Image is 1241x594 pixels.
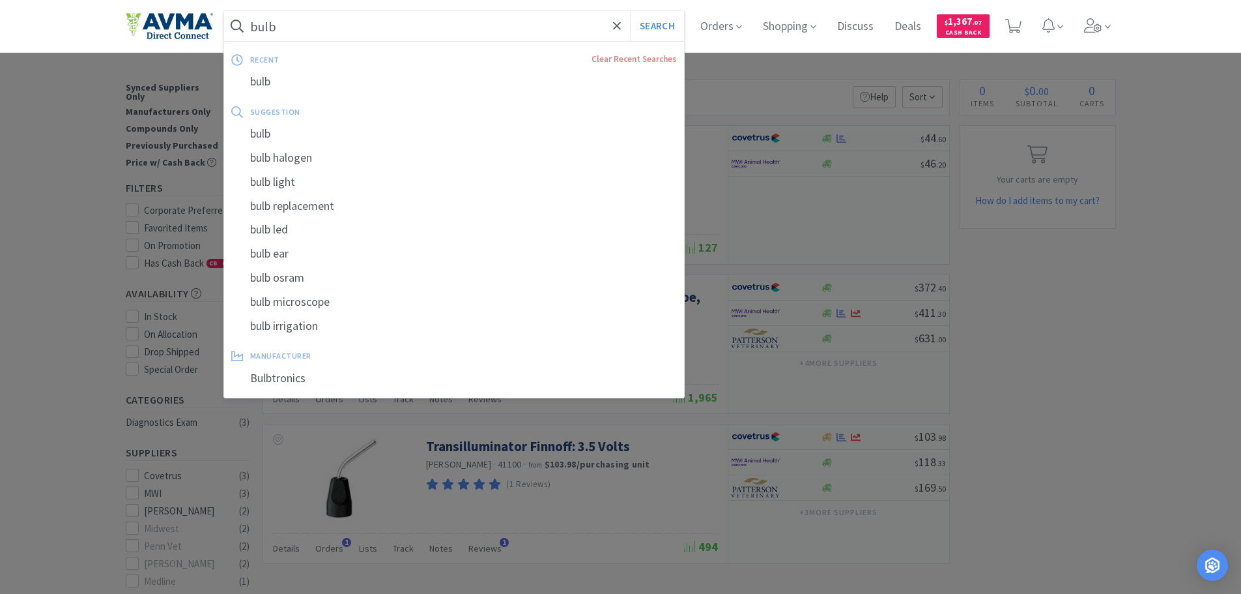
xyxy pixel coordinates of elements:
[224,242,685,266] div: bulb ear
[945,18,948,27] span: $
[224,290,685,314] div: bulb microscope
[224,218,685,242] div: bulb led
[250,102,489,122] div: suggestion
[224,170,685,194] div: bulb light
[250,50,436,70] div: recent
[1197,550,1228,581] div: Open Intercom Messenger
[224,194,685,218] div: bulb replacement
[945,15,982,27] span: 1,367
[224,11,685,41] input: Search by item, sku, manufacturer, ingredient, size...
[224,266,685,290] div: bulb osram
[972,18,982,27] span: . 07
[224,314,685,338] div: bulb irrigation
[937,8,990,44] a: $1,367.07Cash Back
[592,53,676,65] a: Clear Recent Searches
[630,11,684,41] button: Search
[224,122,685,146] div: bulb
[945,29,982,38] span: Cash Back
[224,146,685,170] div: bulb halogen
[224,366,685,391] div: Bulbtronics
[889,21,926,33] a: Deals
[832,21,879,33] a: Discuss
[250,346,494,366] div: manufacturer
[224,70,685,94] div: bulb
[126,12,213,40] img: e4e33dab9f054f5782a47901c742baa9_102.png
